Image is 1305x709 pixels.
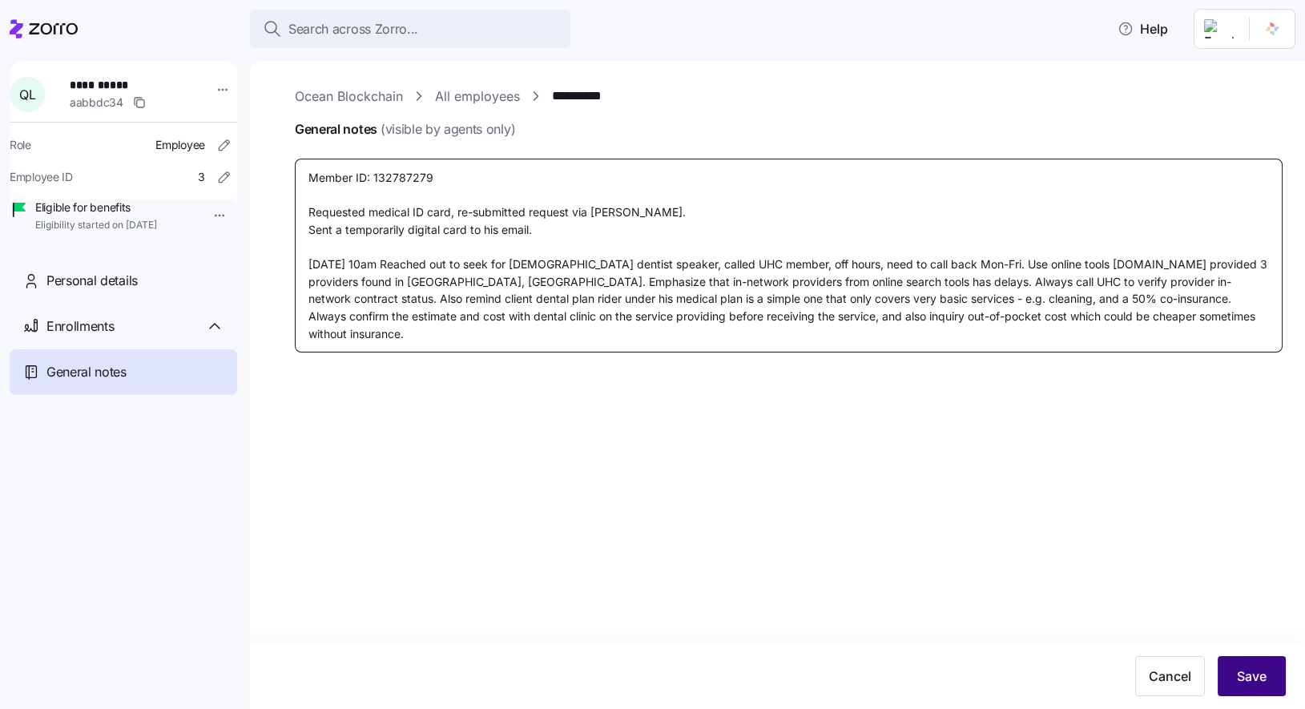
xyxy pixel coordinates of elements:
[155,137,205,153] span: Employee
[295,159,1283,352] textarea: Member ID: 132787279 Requested medical ID card, re-submitted request via [PERSON_NAME]. Sent a te...
[1204,19,1236,38] img: Employer logo
[46,271,138,291] span: Personal details
[250,10,570,48] button: Search across Zorro...
[198,169,205,185] span: 3
[35,219,157,232] span: Eligibility started on [DATE]
[46,362,127,382] span: General notes
[1237,667,1267,686] span: Save
[435,87,520,107] a: All employees
[19,88,35,101] span: Q L
[295,119,515,139] span: General notes
[1259,16,1285,42] img: 5711ede7-1a95-4d76-b346-8039fc8124a1-1741415864132.png
[1105,13,1181,45] button: Help
[1118,19,1168,38] span: Help
[381,119,515,139] span: (visible by agents only)
[1218,656,1286,696] button: Save
[295,87,403,107] a: Ocean Blockchain
[1149,667,1191,686] span: Cancel
[46,316,114,336] span: Enrollments
[10,169,73,185] span: Employee ID
[1135,656,1205,696] button: Cancel
[288,19,418,39] span: Search across Zorro...
[35,199,157,216] span: Eligible for benefits
[10,137,31,153] span: Role
[70,95,123,111] span: aabbdc34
